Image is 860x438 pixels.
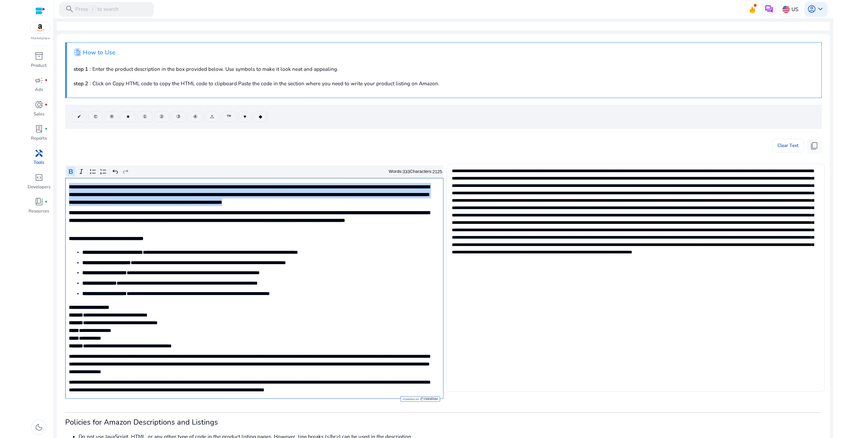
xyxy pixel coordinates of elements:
button: ★ [121,111,136,122]
a: code_blocksDevelopers [27,172,51,196]
button: ② [154,111,169,122]
button: ™ [221,111,236,122]
button: ④ [188,111,203,122]
span: search [65,5,74,13]
label: 2125 [432,169,442,174]
span: donut_small [35,100,43,109]
h3: Policies for Amazon Descriptions and Listings [65,418,822,427]
a: lab_profilefiber_manual_recordReports [27,123,51,147]
span: ♥ [244,113,246,120]
span: ✔ [77,113,81,120]
button: ① [137,111,153,122]
p: Product [31,62,47,69]
span: fiber_manual_record [45,200,48,203]
span: ② [160,113,164,120]
button: ◆ [253,111,268,122]
span: content_copy [810,142,819,150]
span: keyboard_arrow_down [816,5,825,13]
button: ③ [171,111,186,122]
img: us.svg [782,6,790,13]
span: campaign [35,76,43,85]
span: code_blocks [35,173,43,182]
p: Resources [29,208,49,215]
span: account_circle [807,5,816,13]
span: ◆ [259,113,262,120]
button: ⚠ [205,111,220,122]
span: ™ [227,113,231,120]
a: handymanTools [27,147,51,172]
button: Clear Text [772,139,804,152]
a: donut_smallfiber_manual_recordSales [27,99,51,123]
a: book_4fiber_manual_recordResources [27,196,51,220]
div: Rich Text Editor. Editing area: main. Press Alt+0 for help. [65,178,443,399]
span: ③ [176,113,181,120]
span: fiber_manual_record [45,128,48,131]
span: fiber_manual_record [45,79,48,82]
span: / [89,5,96,13]
a: inventory_2Product [27,50,51,75]
a: campaignfiber_manual_recordAds [27,75,51,99]
span: ® [110,113,114,120]
b: step 1 [74,65,88,72]
img: amazon.svg [30,22,50,33]
button: © [88,111,103,122]
p: Tools [34,159,44,166]
span: © [94,113,97,120]
p: Marketplace [31,36,50,41]
span: ④ [193,113,198,120]
label: 333 [402,169,410,174]
span: Clear Text [777,139,799,152]
button: content_copy [807,139,822,154]
div: Words: Characters: [389,167,442,176]
p: Press to search [75,5,119,13]
p: Sales [34,111,44,118]
p: Developers [28,184,50,191]
span: ★ [126,113,130,120]
button: ✔ [72,111,87,122]
span: ⚠ [210,113,214,120]
span: inventory_2 [35,52,43,60]
h4: How to Use [83,49,115,56]
span: dark_mode [35,423,43,432]
button: ® [104,111,119,122]
span: book_4 [35,197,43,206]
div: Editor toolbar [65,165,443,178]
p: US [791,3,798,15]
span: Powered by [402,398,419,401]
span: handyman [35,149,43,158]
p: : Enter the product description in the box provided below. Use symbols to make it look neat and a... [74,65,815,73]
span: ① [143,113,147,120]
span: lab_profile [35,125,43,133]
p: Reports [31,135,47,142]
b: step 2 [74,80,88,87]
button: ♥ [238,111,252,122]
p: Ads [35,87,43,93]
p: : Click on Copy HTML code to copy the HTML code to clipboard.Paste the code in the section where ... [74,80,815,87]
span: fiber_manual_record [45,103,48,106]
